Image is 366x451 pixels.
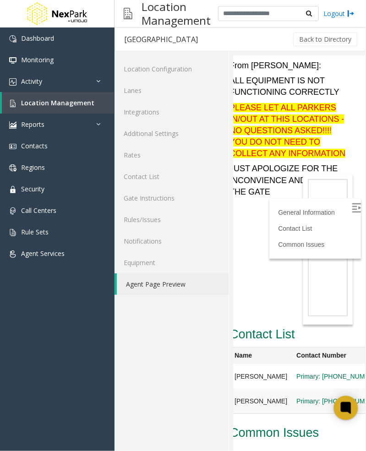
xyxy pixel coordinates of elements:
[9,35,16,43] img: 'icon'
[124,33,198,45] div: [GEOGRAPHIC_DATA]
[21,77,42,86] span: Activity
[21,141,48,150] span: Contacts
[9,143,16,150] img: 'icon'
[21,120,44,129] span: Reports
[9,250,16,258] img: 'icon'
[9,78,16,86] img: 'icon'
[115,58,229,80] a: Location Configuration
[63,316,146,325] a: Primary: [PHONE_NUMBER]
[21,185,44,193] span: Security
[115,166,229,187] a: Contact List
[9,164,16,172] img: 'icon'
[117,273,229,295] a: Agent Page Preview
[115,80,229,101] a: Lanes
[347,9,355,18] img: logout
[293,33,357,46] button: Back to Directory
[115,230,229,252] a: Notifications
[21,98,94,107] span: Location Management
[44,153,101,160] a: General Information
[44,169,78,176] a: Contact List
[115,187,229,209] a: Gate Instructions
[21,163,45,172] span: Regions
[9,207,16,215] img: 'icon'
[2,92,115,114] a: Location Management
[9,57,16,64] img: 'icon'
[115,209,229,230] a: Rules/Issues
[115,101,229,123] a: Integrations
[323,9,355,18] a: Logout
[44,185,91,192] a: Common Issues
[9,100,16,107] img: 'icon'
[118,147,127,157] img: Open/Close Sidebar Menu
[63,341,146,349] a: Primary: [PHONE_NUMBER]
[115,144,229,166] a: Rates
[9,121,16,129] img: 'icon'
[9,229,16,236] img: 'icon'
[115,123,229,144] a: Additional Settings
[21,55,54,64] span: Monitoring
[9,186,16,193] img: 'icon'
[58,292,151,309] th: Contact Number
[21,249,65,258] span: Agent Services
[115,252,229,273] a: Equipment
[21,206,56,215] span: Call Centers
[21,228,49,236] span: Rule Sets
[21,34,54,43] span: Dashboard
